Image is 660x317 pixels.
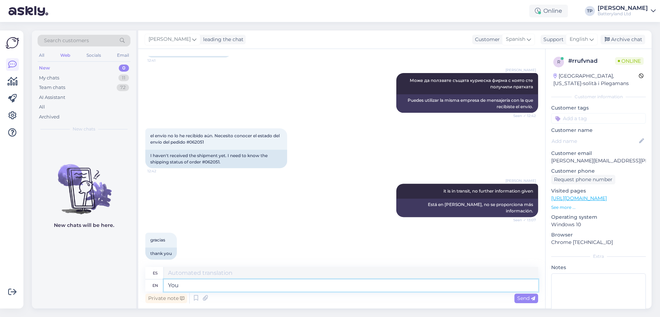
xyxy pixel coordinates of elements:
[147,58,174,63] span: 12:41
[598,11,648,17] div: Batteryland Ltd
[150,133,281,145] span: el envío no lo he recibido aún. Necesito conocer el estado del envío del pedido #062051
[551,127,646,134] p: Customer name
[119,65,129,72] div: 0
[32,151,136,215] img: No chats
[73,126,95,132] span: New chats
[39,94,65,101] div: AI Assistant
[117,84,129,91] div: 72
[39,113,60,121] div: Archived
[557,59,560,65] span: r
[149,35,191,43] span: [PERSON_NAME]
[551,195,607,201] a: [URL][DOMAIN_NAME]
[39,65,50,72] div: New
[553,72,639,87] div: [GEOGRAPHIC_DATA], [US_STATE]-solità i Plegamans
[39,104,45,111] div: All
[443,188,533,194] span: it is in transit, no further information given
[551,104,646,112] p: Customer tags
[410,78,534,89] span: Може да ползвате същата куриеска фирма с която сте получили пратката
[150,237,165,243] span: gracias
[396,199,538,217] div: Está en [PERSON_NAME], no se proporciona más información.
[552,137,638,145] input: Add name
[506,35,525,43] span: Spanish
[551,113,646,124] input: Add a tag
[147,168,174,174] span: 12:42
[396,94,538,113] div: Puedes utilizar la misma empresa de mensajería con la que recibiste el envío.
[598,5,648,11] div: [PERSON_NAME]
[59,51,72,60] div: Web
[164,279,538,291] textarea: Yo
[585,6,595,16] div: TP
[551,150,646,157] p: Customer email
[145,294,187,303] div: Private note
[147,260,174,265] span: 13:07
[54,222,114,229] p: New chats will be here.
[39,74,59,82] div: My chats
[551,264,646,271] p: Notes
[145,248,177,260] div: thank you
[551,204,646,211] p: See more ...
[551,167,646,175] p: Customer phone
[145,150,287,168] div: I haven't received the shipment yet. I need to know the shipping status of order #062051.
[568,57,615,65] div: # rrufvnad
[505,67,536,73] span: [PERSON_NAME]
[116,51,130,60] div: Email
[551,239,646,246] p: Chrome [TECHNICAL_ID]
[152,279,158,291] div: en
[44,37,89,44] span: Search customers
[85,51,102,60] div: Socials
[200,36,244,43] div: leading the chat
[509,113,536,118] span: Seen ✓ 12:42
[551,94,646,100] div: Customer information
[600,35,645,44] div: Archive chat
[118,74,129,82] div: 11
[505,178,536,183] span: [PERSON_NAME]
[598,5,656,17] a: [PERSON_NAME]Batteryland Ltd
[551,253,646,260] div: Extra
[551,231,646,239] p: Browser
[551,213,646,221] p: Operating system
[551,157,646,165] p: [PERSON_NAME][EMAIL_ADDRESS][PERSON_NAME][PERSON_NAME][DOMAIN_NAME]
[509,217,536,223] span: Seen ✓ 13:07
[6,36,19,50] img: Askly Logo
[570,35,588,43] span: English
[39,84,65,91] div: Team chats
[551,187,646,195] p: Visited pages
[551,221,646,228] p: Windows 10
[472,36,500,43] div: Customer
[529,5,568,17] div: Online
[38,51,46,60] div: All
[615,57,644,65] span: Online
[551,175,615,184] div: Request phone number
[541,36,564,43] div: Support
[153,267,158,279] div: es
[517,295,535,301] span: Send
